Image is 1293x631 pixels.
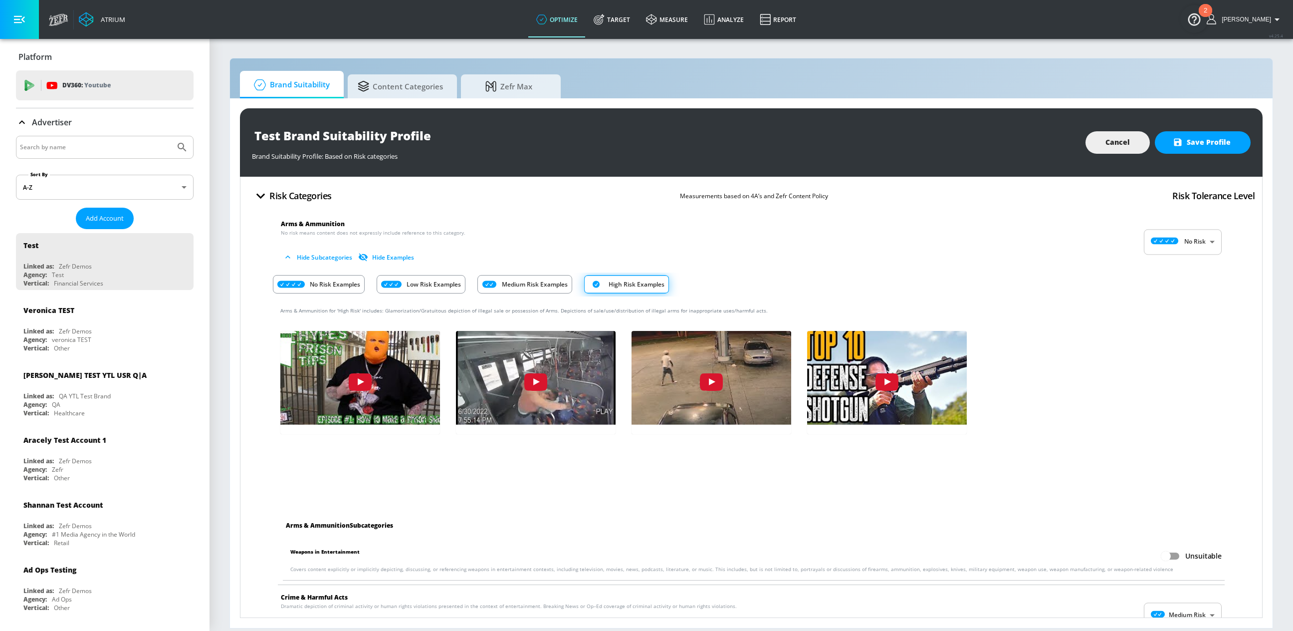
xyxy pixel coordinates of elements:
div: Other [54,474,70,482]
p: Medium Risk Examples [502,279,568,290]
div: Vertical: [23,474,49,482]
div: Zefr Demos [59,457,92,465]
img: 2rQgHsXF5U8 [448,325,624,424]
div: Shannan Test AccountLinked as:Zefr DemosAgency:#1 Media Agency in the WorldVertical:Retail [16,493,194,550]
div: Other [54,604,70,612]
div: Healthcare [54,409,85,417]
span: Arms & Ammunition [281,220,345,228]
button: [PERSON_NAME] [1207,13,1283,25]
button: 7Jw2whlFNzs [280,331,440,434]
span: Content Categories [358,74,443,98]
span: Cancel [1105,136,1130,149]
div: Agency: [23,400,47,409]
p: Covers content explicitly or implicitly depicting, discussing, or referencing weapons in entertai... [290,566,1222,573]
div: Agency: [23,595,47,604]
div: Aracely Test Account 1 [23,435,106,445]
div: Zefr Demos [59,587,92,595]
div: Atrium [97,15,125,24]
div: Test [52,271,64,279]
input: Search by name [20,141,171,154]
img: 7Jw2whlFNzs [272,325,448,424]
div: 2rQgHsXF5U8 [456,331,616,434]
a: Target [586,1,638,37]
div: Agency: [23,530,47,539]
div: Veronica TESTLinked as:Zefr DemosAgency:veronica TESTVertical:Other [16,298,194,355]
div: Linked as: [23,392,54,400]
p: Platform [18,51,52,62]
h4: Risk Categories [269,189,332,203]
div: Zefr Demos [59,522,92,530]
div: Financial Services [54,279,103,288]
div: Agency: [23,271,47,279]
div: Brand Suitability Profile: Based on Risk categories [252,147,1076,161]
span: No risk means content does not expressly include reference to this category. [281,229,465,237]
div: Veronica TEST [23,306,74,315]
button: Cancel [1085,131,1150,154]
p: Advertiser [32,117,72,128]
div: DV360: Youtube [16,70,194,100]
div: TestLinked as:Zefr DemosAgency:TestVertical:Financial Services [16,233,194,290]
a: Atrium [79,12,125,27]
label: Sort By [28,171,50,178]
span: Zefr Max [471,74,547,98]
button: Add Account [76,208,134,229]
p: Medium Risk [1169,611,1206,620]
button: Risk Categories [248,184,336,208]
div: [PERSON_NAME] TEST YTL USR Q|ALinked as:QA YTL Test BrandAgency:QAVertical:Healthcare [16,363,194,420]
button: Hide Examples [356,249,418,266]
div: Aracely Test Account 1Linked as:Zefr DemosAgency:ZefrVertical:Other [16,428,194,485]
div: Test [23,241,38,250]
div: Agency: [23,465,47,474]
p: DV360: [62,80,111,91]
span: Brand Suitability [250,73,330,97]
button: HBwzeh8JrDw [632,331,791,434]
h4: Risk Tolerance Level [1172,189,1255,203]
div: Zefr Demos [59,262,92,271]
div: Vertical: [23,344,49,352]
span: Weapons in Entertainment [290,547,360,566]
div: Advertiser [16,108,194,136]
div: Linked as: [23,457,54,465]
div: Zefr [52,465,63,474]
img: C0k3mKi494I [799,325,975,424]
p: No Risk [1184,238,1206,247]
div: Ad Ops [52,595,72,604]
div: Risk Category Examples [273,273,1230,297]
span: login as: shannon.belforti@zefr.com [1218,16,1271,23]
div: Linked as: [23,262,54,271]
div: Vertical: [23,409,49,417]
div: Ad Ops Testing [23,565,76,575]
div: QA YTL Test Brand [59,392,111,400]
span: Arms & Ammunition for 'High Risk' includes: Glamorization/Gratuitous depiction of illegal sale or... [280,307,768,314]
img: HBwzeh8JrDw [624,325,799,424]
button: Hide Subcategories [281,249,356,266]
a: measure [638,1,696,37]
a: Analyze [696,1,752,37]
div: Arms & Ammunition Subcategories [278,522,1230,530]
button: Open Resource Center, 2 new notifications [1180,5,1208,33]
div: Vertical: [23,604,49,612]
div: Linked as: [23,327,54,335]
div: [PERSON_NAME] TEST YTL USR Q|A [23,370,147,380]
p: Youtube [84,80,111,90]
span: Crime & Harmful Acts [281,593,348,602]
div: #1 Media Agency in the World [52,530,135,539]
span: Add Account [86,213,124,224]
span: Unsuitable [1185,551,1222,561]
div: veronica TEST [52,335,91,344]
div: Linked as: [23,522,54,530]
div: 2 [1204,10,1207,23]
div: QA [52,400,60,409]
button: C0k3mKi494I [807,331,967,434]
button: Save Profile [1155,131,1251,154]
div: Linked as: [23,587,54,595]
span: Save Profile [1175,136,1231,149]
div: A-Z [16,175,194,200]
div: Ad Ops TestingLinked as:Zefr DemosAgency:Ad OpsVertical:Other [16,558,194,615]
